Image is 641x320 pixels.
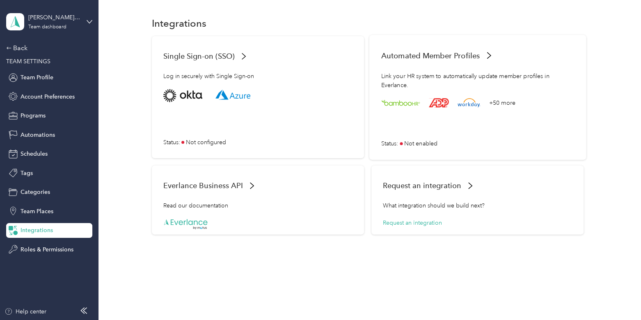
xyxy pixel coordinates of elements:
span: Automations [21,131,55,139]
div: Read our documentation [163,201,353,219]
span: Not enabled [404,139,437,147]
span: Roles & Permissions [21,245,73,254]
div: Log in securely with Single Sign-on [163,72,353,89]
span: Account Preferences [21,92,75,101]
iframe: Everlance-gr Chat Button Frame [595,274,641,320]
span: Everlance Business API [163,181,243,190]
span: Request an integration [383,181,461,190]
h1: Integrations [152,19,206,28]
span: Status : [163,138,180,147]
div: Back [6,43,88,53]
span: Tags [21,169,33,177]
span: Programs [21,111,46,120]
span: Integrations [21,226,53,235]
span: Status : [381,139,398,147]
span: Not configured [186,138,226,147]
div: Request an integration [383,219,572,227]
span: Automated Member Profiles [381,51,480,60]
button: Help center [5,307,46,316]
div: +50 more [489,98,515,107]
div: What integration should we build next? [383,201,572,219]
span: Categories [21,188,50,196]
span: TEAM SETTINGS [6,58,50,65]
span: Team Places [21,207,53,216]
span: Team Profile [21,73,53,82]
div: Team dashboard [28,25,66,30]
span: Single Sign-on (SSO) [163,52,235,60]
div: [PERSON_NAME] Distributors [28,13,80,22]
span: Schedules [21,150,48,158]
div: Link your HR system to automatically update member profiles in Everlance. [381,71,574,89]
